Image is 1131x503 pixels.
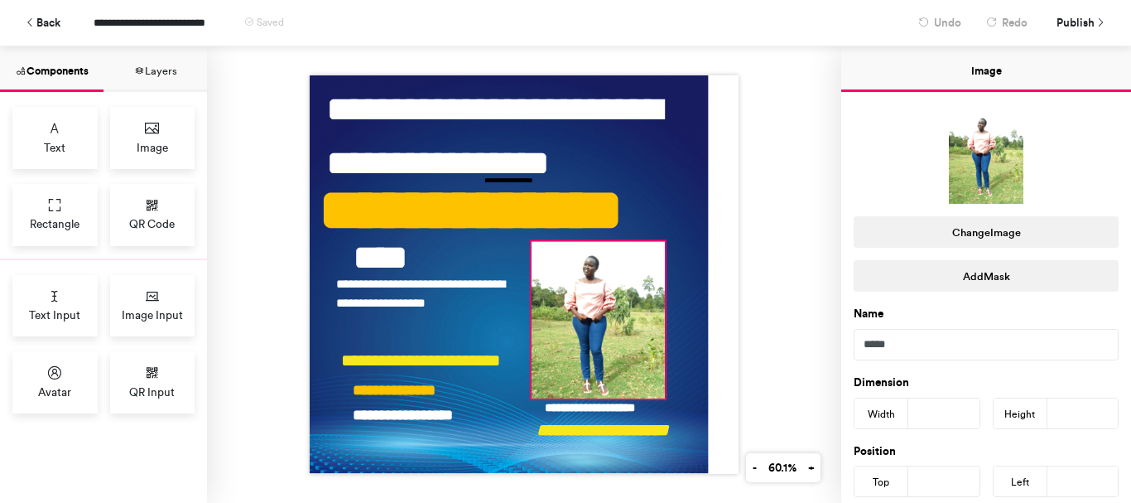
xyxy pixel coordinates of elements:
div: Left [994,467,1047,498]
iframe: Drift Widget Chat Controller [1048,420,1111,483]
label: Dimension [854,375,909,391]
label: Position [854,443,896,460]
span: Publish [1056,8,1095,37]
button: Publish [1044,8,1114,37]
span: Text [44,139,65,156]
button: 60.1% [762,453,802,482]
span: Rectangle [30,215,79,232]
button: - [746,453,763,482]
label: Name [854,306,883,322]
span: Text Input [29,307,80,323]
div: Height [994,399,1047,430]
div: Width [854,399,908,430]
button: AddMask [854,260,1119,292]
span: QR Input [129,384,175,400]
span: Saved [257,17,284,28]
button: Image [841,46,1131,92]
div: Top [854,467,908,498]
span: Image [137,139,168,156]
button: Back [17,8,69,37]
button: Layers [103,46,207,92]
span: Image Input [122,307,183,323]
button: ChangeImage [854,216,1119,248]
button: + [801,453,821,482]
span: Avatar [38,384,71,400]
span: QR Code [129,215,175,232]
